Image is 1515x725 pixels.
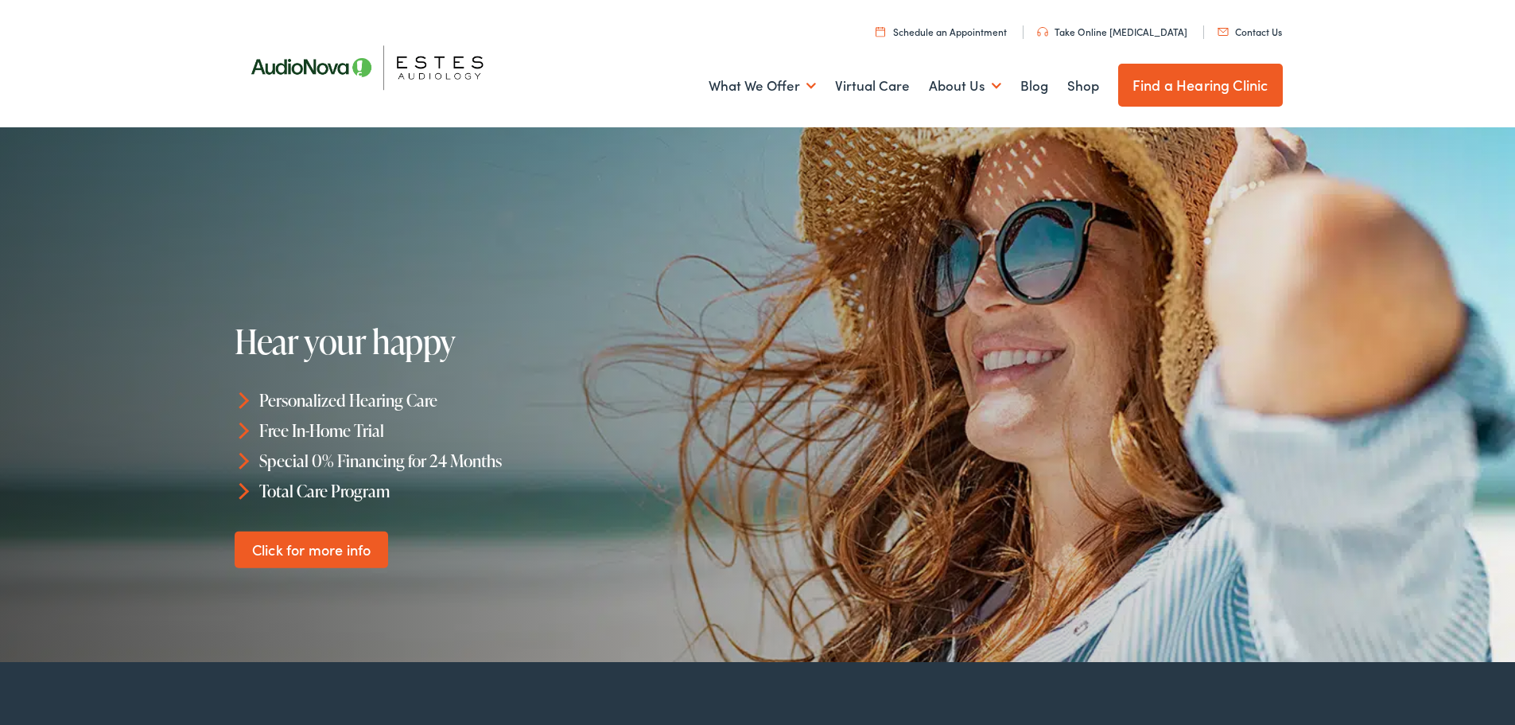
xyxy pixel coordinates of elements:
[835,57,910,115] a: Virtual Care
[235,415,765,446] li: Free In-Home Trial
[235,475,765,505] li: Total Care Program
[1037,27,1048,37] img: utility icon
[876,26,885,37] img: utility icon
[929,57,1001,115] a: About Us
[1118,64,1283,107] a: Find a Hearing Clinic
[1218,25,1282,38] a: Contact Us
[709,57,816,115] a: What We Offer
[1020,57,1048,115] a: Blog
[876,25,1007,38] a: Schedule an Appointment
[235,446,765,476] li: Special 0% Financing for 24 Months
[235,385,765,415] li: Personalized Hearing Care
[1037,25,1187,38] a: Take Online [MEDICAL_DATA]
[235,531,388,568] a: Click for more info
[1218,28,1229,36] img: utility icon
[1067,57,1099,115] a: Shop
[235,323,718,360] h1: Hear your happy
